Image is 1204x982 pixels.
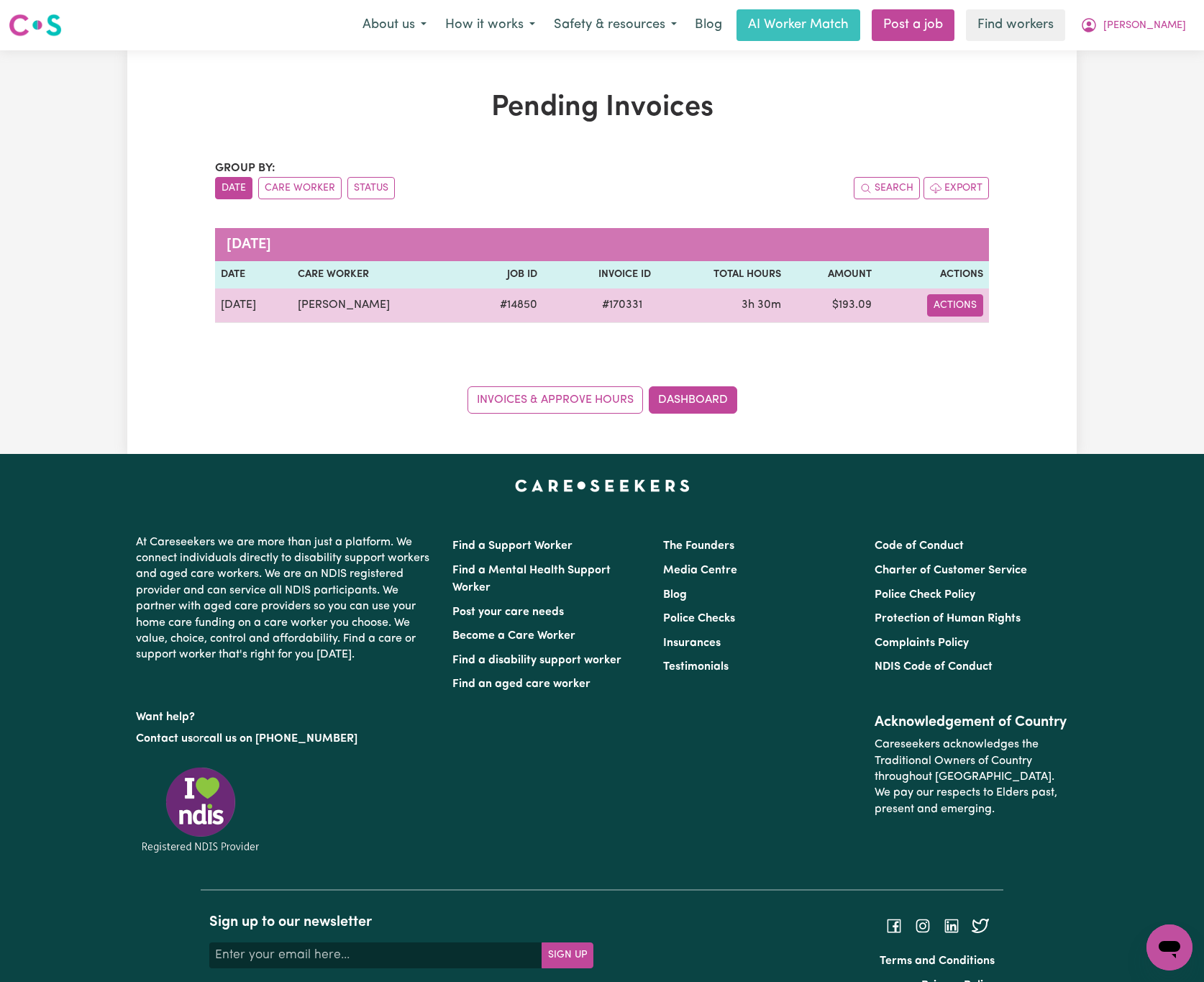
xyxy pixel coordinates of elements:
[885,919,903,931] a: Follow Careseekers on Facebook
[663,661,729,673] a: Testimonials
[966,9,1065,41] a: Find workers
[736,9,860,41] a: AI Worker Match
[215,228,989,261] caption: [DATE]
[215,91,989,125] h1: Pending Invoices
[875,589,975,601] a: Police Check Policy
[649,386,737,414] a: Dashboard
[9,12,62,38] img: Careseekers logo
[787,288,878,323] td: $ 193.09
[1146,924,1192,970] iframe: Button to launch messaging window
[663,589,687,601] a: Blog
[209,914,593,931] h2: Sign up to our newsletter
[136,704,435,725] p: Want help?
[462,261,543,288] th: Job ID
[258,177,342,199] button: sort invoices by care worker
[875,661,993,673] a: NDIS Code of Conduct
[787,261,878,288] th: Amount
[686,9,731,41] a: Blog
[543,261,657,288] th: Invoice ID
[544,10,686,40] button: Safety & resources
[347,177,395,199] button: sort invoices by paid status
[353,10,436,40] button: About us
[943,919,960,931] a: Follow Careseekers on LinkedIn
[215,288,292,323] td: [DATE]
[663,613,735,624] a: Police Checks
[9,9,62,42] a: Careseekers logo
[1071,10,1195,40] button: My Account
[875,613,1021,624] a: Protection of Human Rights
[292,261,462,288] th: Care Worker
[136,733,193,745] a: Contact us
[204,733,357,745] a: call us on [PHONE_NUMBER]
[452,540,573,552] a: Find a Support Worker
[972,919,989,931] a: Follow Careseekers on Twitter
[136,725,435,753] p: or
[1103,18,1186,34] span: [PERSON_NAME]
[875,731,1068,823] p: Careseekers acknowledges the Traditional Owners of Country throughout [GEOGRAPHIC_DATA]. We pay o...
[593,296,651,314] span: # 170331
[875,565,1027,576] a: Charter of Customer Service
[136,529,435,669] p: At Careseekers we are more than just a platform. We connect individuals directly to disability su...
[927,294,983,317] button: Actions
[657,261,787,288] th: Total Hours
[542,942,593,968] button: Subscribe
[875,637,969,649] a: Complaints Policy
[914,919,931,931] a: Follow Careseekers on Instagram
[663,637,721,649] a: Insurances
[742,299,781,311] span: 3 hours 30 minutes
[292,288,462,323] td: [PERSON_NAME]
[877,261,989,288] th: Actions
[872,9,954,41] a: Post a job
[923,177,989,199] button: Export
[452,565,611,594] a: Find a Mental Health Support Worker
[880,955,995,967] a: Terms and Conditions
[854,177,920,199] button: Search
[136,765,265,855] img: Registered NDIS provider
[663,565,737,576] a: Media Centre
[515,480,690,491] a: Careseekers home page
[452,655,621,666] a: Find a disability support worker
[436,10,544,40] button: How it works
[452,606,564,618] a: Post your care needs
[215,177,252,199] button: sort invoices by date
[452,630,575,642] a: Become a Care Worker
[875,540,964,552] a: Code of Conduct
[209,942,542,968] input: Enter your email here...
[875,714,1068,731] h2: Acknowledgement of Country
[663,540,734,552] a: The Founders
[462,288,543,323] td: # 14850
[215,261,292,288] th: Date
[468,386,643,414] a: Invoices & Approve Hours
[215,163,275,174] span: Group by:
[452,678,590,690] a: Find an aged care worker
